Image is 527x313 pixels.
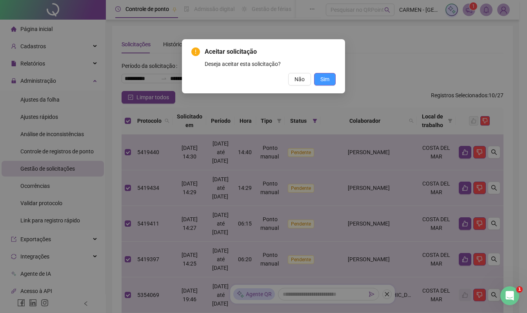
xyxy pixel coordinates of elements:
[205,60,336,68] div: Deseja aceitar esta solicitação?
[288,73,311,86] button: Não
[516,286,523,293] span: 1
[320,75,329,84] span: Sim
[191,47,200,56] span: exclamation-circle
[500,286,519,305] iframe: Intercom live chat
[314,73,336,86] button: Sim
[205,47,336,56] span: Aceitar solicitação
[294,75,305,84] span: Não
